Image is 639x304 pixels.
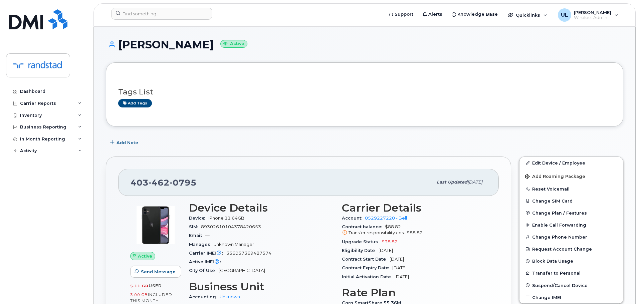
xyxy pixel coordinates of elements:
span: Suspend/Cancel Device [532,283,588,288]
span: [DATE] [467,180,482,185]
span: Active [138,253,152,259]
span: Carrier IMEI [189,251,226,256]
button: Send Message [130,266,181,278]
button: Change SIM Card [519,195,623,207]
span: Transfer responsibility cost [349,230,405,235]
button: Suspend/Cancel Device [519,279,623,291]
span: 403 [131,178,197,188]
span: [DATE] [379,248,393,253]
a: Add tags [118,99,152,107]
span: $88.82 [407,230,423,235]
h3: Rate Plan [342,287,487,299]
a: Unknown [220,294,240,299]
span: 3.00 GB [130,292,148,297]
h3: Device Details [189,202,334,214]
span: 0795 [170,178,197,188]
button: Change Plan / Features [519,207,623,219]
a: 0529227220 - Bell [365,216,407,221]
button: Request Account Change [519,243,623,255]
a: Edit Device / Employee [519,157,623,169]
button: Add Note [106,136,144,148]
span: 462 [149,178,170,188]
button: Enable Call Forwarding [519,219,623,231]
h1: [PERSON_NAME] [106,39,623,50]
span: Upgrade Status [342,239,382,244]
span: SIM [189,224,201,229]
span: Eligibility Date [342,248,379,253]
button: Block Data Usage [519,255,623,267]
h3: Carrier Details [342,202,487,214]
button: Change Phone Number [519,231,623,243]
span: Change Plan / Features [532,210,587,215]
span: Send Message [141,269,176,275]
span: City Of Use [189,268,219,273]
span: [DATE] [390,257,404,262]
span: [DATE] [395,274,409,279]
span: Add Roaming Package [525,174,585,180]
button: Reset Voicemail [519,183,623,195]
span: included this month [130,292,172,303]
span: Contract balance [342,224,385,229]
span: Add Note [117,139,138,146]
h3: Business Unit [189,281,334,293]
span: Account [342,216,365,221]
button: Transfer to Personal [519,267,623,279]
span: — [205,233,210,238]
span: Device [189,216,208,221]
button: Change IMEI [519,291,623,303]
span: Manager [189,242,213,247]
span: — [224,259,229,264]
img: iPhone_11.jpg [136,205,176,245]
span: Active IMEI [189,259,224,264]
span: Unknown Manager [213,242,254,247]
button: Add Roaming Package [519,169,623,183]
span: 356057369487574 [226,251,271,256]
small: Active [220,40,247,48]
span: iPhone 11 64GB [208,216,244,221]
span: Contract Start Date [342,257,390,262]
span: Email [189,233,205,238]
span: [DATE] [392,265,407,270]
h3: Tags List [118,88,611,96]
span: Initial Activation Date [342,274,395,279]
span: $88.82 [342,224,487,236]
span: Last updated [437,180,467,185]
span: $38.82 [382,239,398,244]
span: Enable Call Forwarding [532,223,586,228]
span: 89302610104378420653 [201,224,261,229]
span: Accounting [189,294,220,299]
span: Contract Expiry Date [342,265,392,270]
span: [GEOGRAPHIC_DATA] [219,268,265,273]
span: 5.11 GB [130,284,149,288]
span: used [149,283,162,288]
